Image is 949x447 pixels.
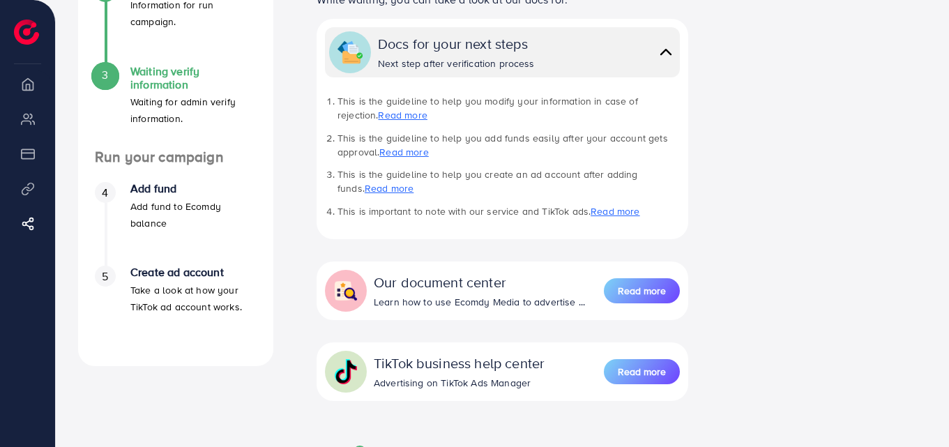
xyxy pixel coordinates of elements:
[890,384,939,437] iframe: Chat
[365,181,413,195] a: Read more
[78,266,273,349] li: Create ad account
[337,94,680,123] li: This is the guideline to help you modify your information in case of rejection.
[379,145,428,159] a: Read more
[374,272,585,292] div: Our document center
[378,56,535,70] div: Next step after verification process
[130,266,257,279] h4: Create ad account
[333,359,358,384] img: collapse
[378,108,427,122] a: Read more
[102,67,108,83] span: 3
[14,20,39,45] img: logo
[130,198,257,232] p: Add fund to Ecomdy balance
[378,33,535,54] div: Docs for your next steps
[618,365,666,379] span: Read more
[374,353,545,373] div: TikTok business help center
[337,131,680,160] li: This is the guideline to help you add funds easily after your account gets approval.
[604,359,680,384] button: Read more
[591,204,639,218] a: Read more
[78,182,273,266] li: Add fund
[130,182,257,195] h4: Add fund
[130,65,257,91] h4: Waiting verify information
[130,93,257,127] p: Waiting for admin verify information.
[78,65,273,149] li: Waiting verify information
[333,278,358,303] img: collapse
[374,376,545,390] div: Advertising on TikTok Ads Manager
[656,42,676,62] img: collapse
[337,40,363,65] img: collapse
[130,282,257,315] p: Take a look at how your TikTok ad account works.
[374,295,585,309] div: Learn how to use Ecomdy Media to advertise ...
[102,268,108,285] span: 5
[337,204,680,218] li: This is important to note with our service and TikTok ads.
[78,149,273,166] h4: Run your campaign
[604,277,680,305] a: Read more
[604,358,680,386] a: Read more
[604,278,680,303] button: Read more
[102,185,108,201] span: 4
[337,167,680,196] li: This is the guideline to help you create an ad account after adding funds.
[618,284,666,298] span: Read more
